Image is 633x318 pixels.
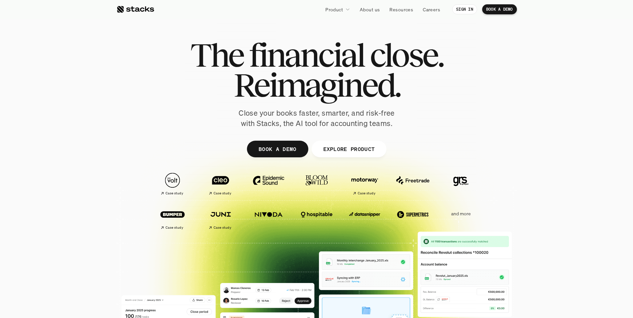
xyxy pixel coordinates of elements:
span: financial [249,40,364,70]
h2: Case study [214,226,231,230]
p: Resources [389,6,413,13]
span: The [190,40,243,70]
p: BOOK A DEMO [258,144,296,154]
span: close. [370,40,443,70]
a: Careers [419,3,444,15]
a: EXPLORE PRODUCT [311,141,386,157]
p: Close your books faster, smarter, and risk-free with Stacks, the AI tool for accounting teams. [233,108,400,129]
p: and more [440,211,482,217]
span: Reimagined. [233,70,400,100]
a: BOOK A DEMO [247,141,308,157]
a: Case study [200,169,241,198]
a: Case study [152,169,193,198]
a: Resources [385,3,417,15]
a: Case study [344,169,385,198]
a: Case study [152,203,193,232]
p: Careers [423,6,440,13]
h2: Case study [166,226,183,230]
p: SIGN IN [456,7,473,12]
a: Case study [200,203,241,232]
p: EXPLORE PRODUCT [323,144,375,154]
p: BOOK A DEMO [486,7,513,12]
h2: Case study [358,191,375,195]
a: BOOK A DEMO [482,4,517,14]
a: SIGN IN [452,4,477,14]
h2: Case study [166,191,183,195]
a: About us [356,3,384,15]
p: Product [325,6,343,13]
h2: Case study [214,191,231,195]
p: About us [360,6,380,13]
